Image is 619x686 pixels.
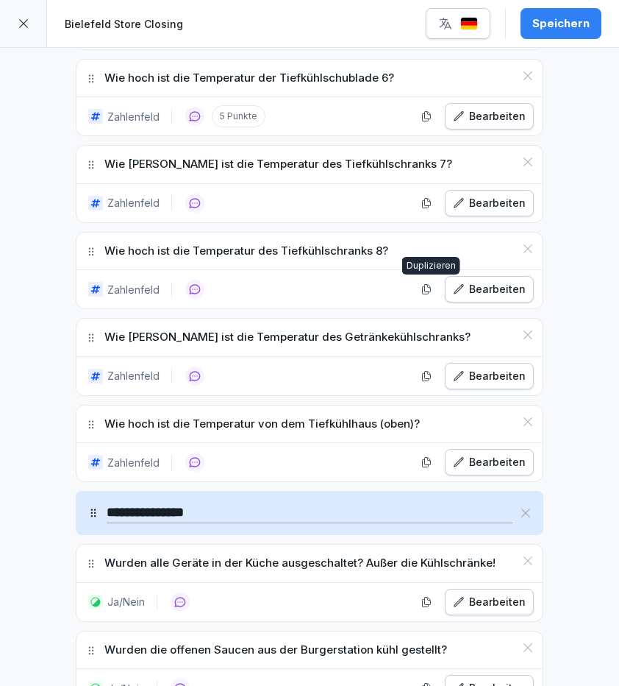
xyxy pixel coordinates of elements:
[453,368,526,384] div: Bearbeiten
[107,594,145,609] p: Ja/Nein
[104,156,452,173] p: Wie [PERSON_NAME] ist die Temperatur des Tiefkühlschranks 7?
[445,589,534,615] button: Bearbeiten
[453,281,526,297] div: Bearbeiten
[107,195,160,211] p: Zahlenfeld
[212,105,265,127] p: 5 Punkte
[453,108,526,124] div: Bearbeiten
[445,363,534,389] button: Bearbeiten
[407,260,456,272] p: Duplizieren
[453,594,526,610] div: Bearbeiten
[104,642,447,659] p: Wurden die offenen Saucen aus der Burgerstation kühl gestellt?
[532,15,590,32] div: Speichern
[107,455,160,470] p: Zahlenfeld
[445,449,534,475] button: Bearbeiten
[445,276,534,303] button: Bearbeiten
[104,416,420,433] p: Wie hoch ist die Temperatur von dem Tiefkühlhaus (oben)?
[104,555,495,572] p: Wurden alle Geräte in der Küche ausgeschaltet? Außer die Kühlschränke!
[445,103,534,130] button: Bearbeiten
[65,16,183,32] p: Bielefeld Store Closing
[104,70,394,87] p: Wie hoch ist die Temperatur der Tiefkühlschublade 6?
[107,109,160,124] p: Zahlenfeld
[104,243,388,260] p: Wie hoch ist die Temperatur des Tiefkühlschranks 8?
[107,282,160,297] p: Zahlenfeld
[453,454,526,470] div: Bearbeiten
[520,8,601,39] button: Speichern
[107,368,160,383] p: Zahlenfeld
[453,195,526,211] div: Bearbeiten
[104,329,470,346] p: Wie [PERSON_NAME] ist die Temperatur des Getränkekühlschranks?
[460,17,478,31] img: de.svg
[445,190,534,216] button: Bearbeiten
